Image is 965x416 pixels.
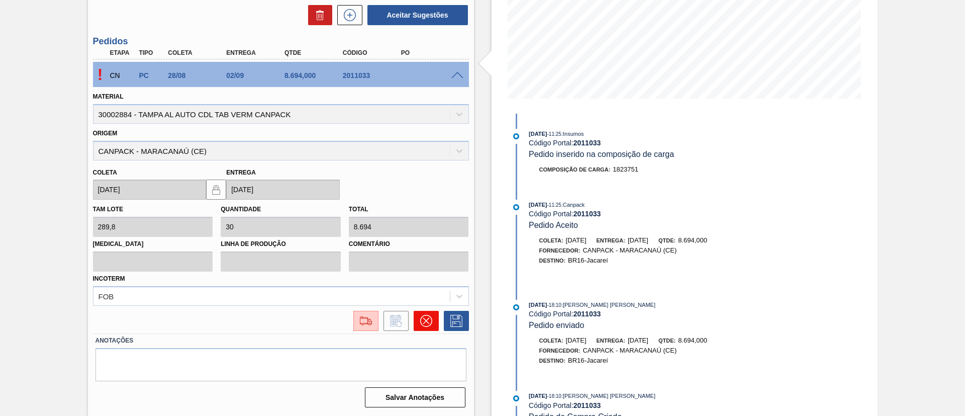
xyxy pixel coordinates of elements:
div: FOB [99,292,114,300]
strong: 2011033 [573,401,601,409]
div: Código Portal: [529,210,767,218]
strong: 2011033 [573,310,601,318]
span: - 11:25 [547,131,561,137]
div: Código [340,49,406,56]
label: Quantidade [221,206,261,213]
div: Código Portal: [529,310,767,318]
span: Coleta: [539,237,563,243]
span: Fornecedor: [539,348,581,354]
span: : [PERSON_NAME] [PERSON_NAME] [561,302,655,308]
span: 8.694,000 [678,337,707,344]
div: Etapa [108,49,138,56]
span: - 18:10 [547,302,561,308]
span: Composição de Carga : [539,167,611,173]
label: [MEDICAL_DATA] [93,237,213,252]
span: : Insumos [561,131,584,137]
label: Total [349,206,368,213]
p: CN [110,71,135,79]
div: Ir para Composição de Carga [348,311,378,331]
img: atual [513,304,519,310]
span: Fornecedor: [539,247,581,254]
img: locked [210,184,222,196]
span: Qtde: [658,338,675,344]
span: [DATE] [566,236,587,244]
span: Entrega: [597,237,625,243]
button: Salvar Anotações [365,387,465,407]
span: BR16-Jacareí [568,357,608,364]
div: PO [399,49,464,56]
span: Destino: [539,258,566,264]
label: Tam lote [93,206,123,213]
div: Nova sugestão [332,5,362,25]
span: - 18:10 [547,393,561,399]
span: Pedido enviado [529,321,584,329]
img: atual [513,133,519,139]
div: Coleta [165,49,231,56]
label: Entrega [226,169,256,176]
div: Informar alteração no pedido [378,311,409,331]
span: [DATE] [529,131,547,137]
div: 2011033 [340,71,406,79]
span: Qtde: [658,237,675,243]
label: Incoterm [93,275,125,282]
div: Cancelar pedido [409,311,439,331]
span: Destino: [539,358,566,364]
p: Pendente de aceite [93,65,108,84]
img: atual [513,204,519,210]
span: Pedido Aceito [529,221,578,229]
div: 02/09/2025 [224,71,289,79]
div: Qtde [282,49,347,56]
img: atual [513,395,519,401]
div: 8.694,000 [282,71,347,79]
div: 28/08/2025 [165,71,231,79]
div: Composição de Carga em Negociação [108,64,138,87]
div: Código Portal: [529,139,767,147]
span: [DATE] [529,202,547,208]
label: Material [93,93,124,100]
span: Coleta: [539,338,563,344]
span: 8.694,000 [678,236,707,244]
strong: 2011033 [573,210,601,218]
h3: Pedidos [93,36,469,47]
input: dd/mm/yyyy [93,180,207,200]
span: Entrega: [597,338,625,344]
div: Excluir Sugestões [303,5,332,25]
span: CANPACK - MARACANAÚ (CE) [583,347,677,354]
label: Anotações [95,334,466,348]
strong: 2011033 [573,139,601,147]
div: Aceitar Sugestões [362,4,469,26]
span: [DATE] [529,302,547,308]
span: BR16-Jacareí [568,257,608,264]
span: : [PERSON_NAME] [PERSON_NAME] [561,393,655,399]
span: [DATE] [566,337,587,344]
span: [DATE] [628,236,648,244]
div: Salvar Pedido [439,311,469,331]
span: Pedido inserido na composição de carga [529,150,674,158]
label: Comentário [349,237,469,252]
span: [DATE] [529,393,547,399]
div: Pedido de Compra [136,71,166,79]
button: locked [206,180,226,200]
span: - 11:25 [547,202,561,208]
label: Origem [93,130,118,137]
div: Tipo [136,49,166,56]
div: Entrega [224,49,289,56]
span: CANPACK - MARACANAÚ (CE) [583,246,677,254]
span: : Canpack [561,202,585,208]
label: Linha de Produção [221,237,341,252]
div: Código Portal: [529,401,767,409]
span: 1823751 [613,165,638,173]
button: Aceitar Sugestões [367,5,468,25]
span: [DATE] [628,337,648,344]
input: dd/mm/yyyy [226,180,340,200]
label: Coleta [93,169,117,176]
